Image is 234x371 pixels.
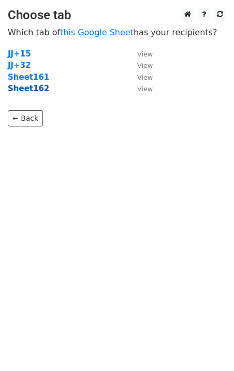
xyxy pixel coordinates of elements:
a: View [127,84,153,93]
small: View [137,62,153,69]
a: JJ+15 [8,49,31,59]
a: Sheet161 [8,73,49,82]
a: View [127,49,153,59]
a: View [127,61,153,70]
p: Which tab of has your recipients? [8,27,226,38]
a: View [127,73,153,82]
a: this Google Sheet [60,27,134,37]
small: View [137,74,153,81]
small: View [137,50,153,58]
a: ← Back [8,110,43,126]
h3: Choose tab [8,8,226,23]
small: View [137,85,153,93]
a: JJ+32 [8,61,31,70]
a: Sheet162 [8,84,49,93]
